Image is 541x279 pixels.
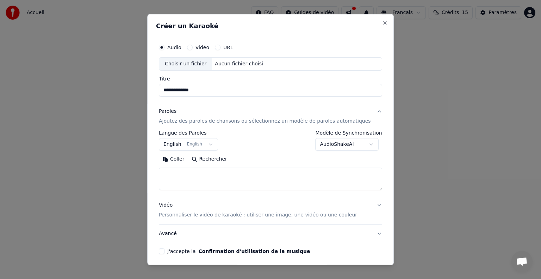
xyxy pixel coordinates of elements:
[159,202,357,219] div: Vidéo
[223,45,233,50] label: URL
[159,58,212,70] div: Choisir un fichier
[159,130,218,135] label: Langue des Paroles
[159,212,357,219] p: Personnaliser le vidéo de karaoké : utiliser une image, une vidéo ou une couleur
[159,154,188,165] button: Coller
[195,45,209,50] label: Vidéo
[159,118,371,125] p: Ajoutez des paroles de chansons ou sélectionnez un modèle de paroles automatiques
[167,249,310,254] label: J'accepte la
[199,249,310,254] button: J'accepte la
[156,23,385,29] h2: Créer un Karaoké
[167,45,181,50] label: Audio
[188,154,231,165] button: Rechercher
[159,225,382,243] button: Avancé
[316,130,382,135] label: Modèle de Synchronisation
[159,196,382,224] button: VidéoPersonnaliser le vidéo de karaoké : utiliser une image, une vidéo ou une couleur
[159,102,382,130] button: ParolesAjoutez des paroles de chansons ou sélectionnez un modèle de paroles automatiques
[212,60,266,67] div: Aucun fichier choisi
[159,108,176,115] div: Paroles
[159,130,382,196] div: ParolesAjoutez des paroles de chansons ou sélectionnez un modèle de paroles automatiques
[159,76,382,81] label: Titre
